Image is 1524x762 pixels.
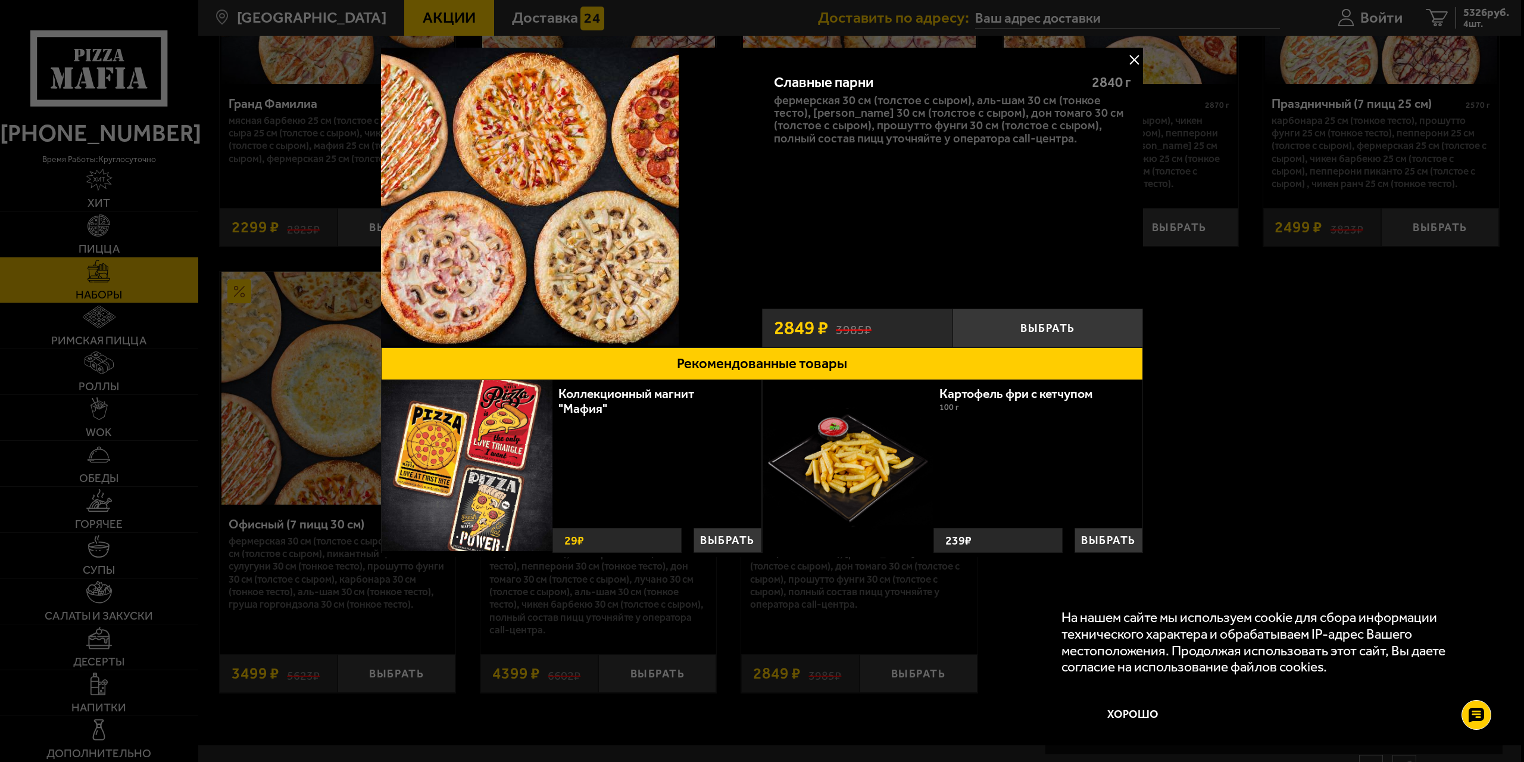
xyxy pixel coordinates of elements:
span: 2849 ₽ [774,318,828,337]
strong: 239 ₽ [942,528,975,552]
button: Выбрать [694,528,761,553]
a: Славные парни [381,48,762,347]
button: Выбрать [1075,528,1142,553]
s: 3985 ₽ [836,319,872,336]
span: 100 г [939,402,959,412]
span: 2840 г [1092,74,1131,91]
img: Славные парни [381,48,679,346]
p: На нашем сайте мы используем cookie для сбора информации технического характера и обрабатываем IP... [1061,609,1480,676]
div: Славные парни [774,74,1079,91]
strong: 29 ₽ [561,528,587,552]
a: Картофель фри с кетчупом [939,386,1108,401]
button: Хорошо [1061,691,1204,739]
a: Коллекционный магнит "Мафия" [558,386,694,416]
button: Рекомендованные товары [381,347,1143,380]
button: Выбрать [952,309,1143,347]
p: Фермерская 30 см (толстое с сыром), Аль-Шам 30 см (тонкое тесто), [PERSON_NAME] 30 см (толстое с ... [774,94,1131,145]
